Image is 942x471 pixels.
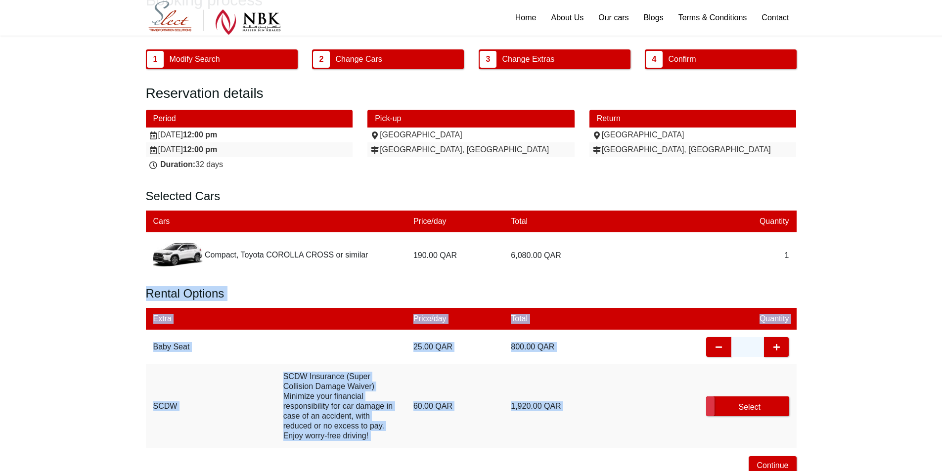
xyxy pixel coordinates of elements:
[148,130,351,140] div: [DATE]
[785,251,789,259] span: 1
[183,130,217,139] strong: 12:00 pm
[413,342,452,352] span: 25.00 QAR
[413,401,452,411] span: 60.00 QAR
[146,330,276,364] td: Baby Seat
[146,49,298,69] button: 1 Modify Search
[645,49,797,69] button: 4 Confirm
[146,110,353,128] div: Period
[498,50,558,69] span: Change Extras
[146,286,797,301] h3: Rental Options
[665,50,699,69] span: Confirm
[699,211,796,232] td: Quantity
[706,396,789,416] label: Select
[511,342,554,352] span: 800.00 QAR
[313,51,330,68] span: 2
[592,145,794,155] div: [GEOGRAPHIC_DATA], [GEOGRAPHIC_DATA]
[406,308,503,330] td: Price/day
[589,110,797,128] div: Return
[146,232,406,278] td: Compact, Toyota COROLLA CROSS or similar
[146,189,797,204] h3: Selected Cars
[153,240,203,271] img: Toyota COROLLA CROSS or similar
[146,85,797,102] h2: Reservation details
[503,308,601,330] td: Total
[332,50,385,69] span: Change Cars
[146,211,406,232] td: Cars
[160,160,195,169] strong: Duration:
[413,251,457,259] span: 190.00 QAR
[406,211,503,232] td: Price/day
[367,110,575,128] div: Pick-up
[148,145,351,155] div: [DATE]
[276,364,406,448] td: SCDW Insurance (Super Collision Damage Waiver) Minimize your financial responsibility for car dam...
[699,308,796,330] td: Quantity
[146,364,276,448] td: SCDW
[146,308,276,330] td: Extra
[592,130,794,140] div: [GEOGRAPHIC_DATA]
[511,401,561,411] span: 1,920.00 QAR
[370,130,572,140] div: [GEOGRAPHIC_DATA]
[147,51,164,68] span: 1
[166,50,223,69] span: Modify Search
[183,145,217,154] strong: 12:00 pm
[480,51,496,68] span: 3
[370,145,572,155] div: [GEOGRAPHIC_DATA], [GEOGRAPHIC_DATA]
[503,211,601,232] td: Total
[479,49,630,69] button: 3 Change Extras
[148,160,351,170] div: 32 days
[148,1,281,35] img: Select Rent a Car
[511,251,561,259] span: 6,080.00 QAR
[312,49,464,69] button: 2 Change Cars
[646,51,663,68] span: 4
